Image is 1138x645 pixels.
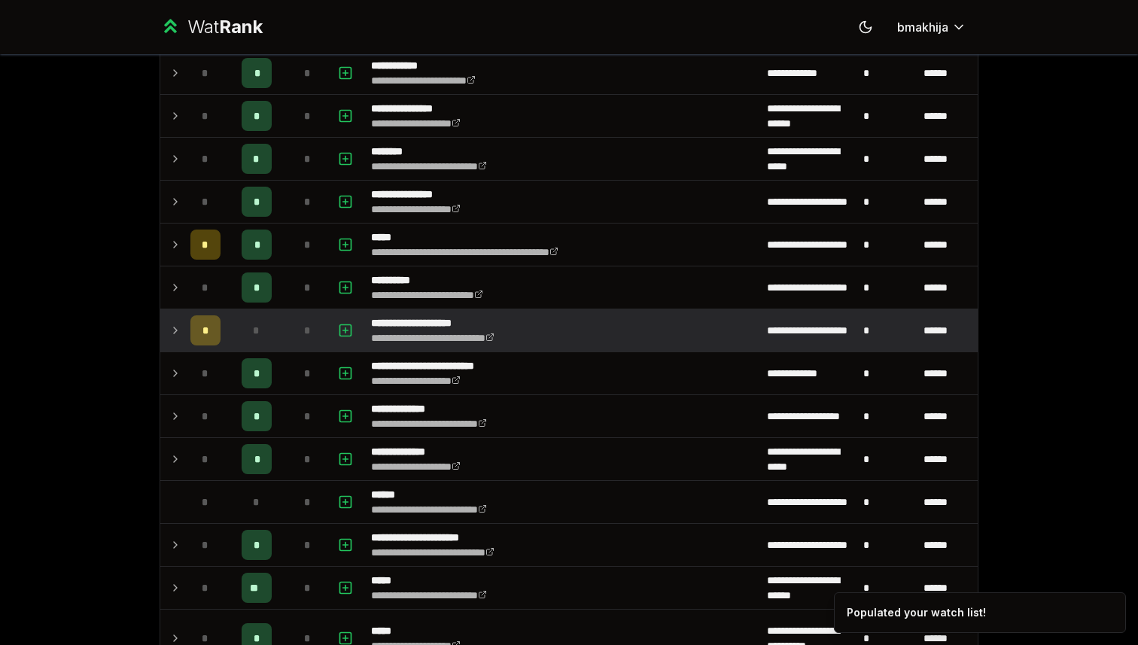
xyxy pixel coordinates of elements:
button: bmakhija [885,14,978,41]
a: WatRank [160,15,263,39]
div: Populated your watch list! [847,605,986,620]
span: bmakhija [897,18,948,36]
div: Wat [187,15,263,39]
span: Rank [219,16,263,38]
